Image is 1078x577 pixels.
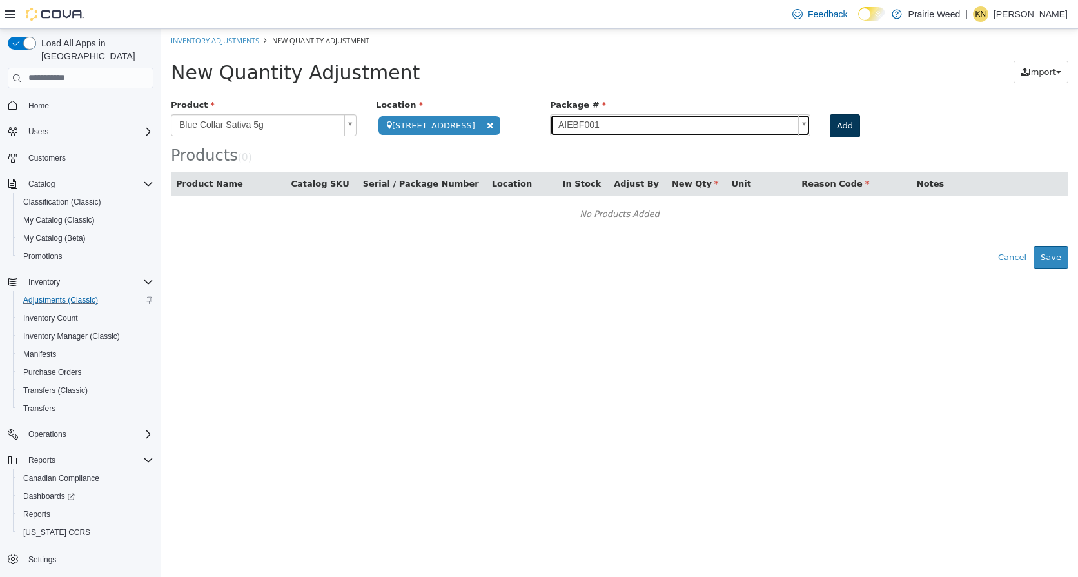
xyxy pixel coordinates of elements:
button: Purchase Orders [13,363,159,381]
button: Manifests [13,345,159,363]
span: Reports [23,509,50,520]
span: Promotions [23,251,63,261]
button: Users [23,124,54,139]
span: Operations [28,429,66,440]
small: ( ) [77,123,91,134]
a: Dashboards [18,489,80,504]
a: My Catalog (Beta) [18,230,91,246]
button: Cancel [830,217,872,240]
span: My Catalog (Beta) [18,230,153,246]
span: Settings [28,554,56,565]
button: Import [852,32,907,55]
button: Save [872,217,907,240]
span: Inventory Manager (Classic) [23,331,120,341]
button: Inventory Manager (Classic) [13,327,159,345]
button: Promotions [13,247,159,265]
span: Users [28,127,48,137]
span: Reports [23,452,153,468]
span: Location [215,71,262,81]
span: Classification (Classic) [23,197,101,207]
span: Home [23,97,153,114]
button: Add [669,85,699,108]
span: Import [867,38,895,48]
span: Settings [23,551,153,567]
span: [STREET_ADDRESS] [217,87,339,106]
span: Inventory Count [23,313,78,323]
span: New Quantity Adjustment [111,6,208,16]
span: Load All Apps in [GEOGRAPHIC_DATA] [36,37,153,63]
span: Inventory [23,274,153,290]
span: New Qty [511,150,558,159]
button: My Catalog (Classic) [13,211,159,229]
span: Catalog [28,179,55,189]
a: Reports [18,507,55,522]
a: Dashboards [13,487,159,505]
button: Adjust By [453,148,500,161]
button: [US_STATE] CCRS [13,523,159,542]
a: Adjustments (Classic) [18,292,103,308]
button: Adjustments (Classic) [13,291,159,309]
a: Transfers [18,401,61,416]
span: Adjustments (Classic) [23,295,98,305]
span: Canadian Compliance [18,471,153,486]
span: Canadian Compliance [23,473,99,483]
div: No Products Added [18,176,899,195]
a: AIEBF001 [389,85,649,107]
span: Transfers [18,401,153,416]
button: Operations [23,427,72,442]
span: My Catalog (Classic) [23,215,95,225]
button: Settings [3,549,159,568]
button: Catalog [23,176,60,192]
button: Users [3,123,159,141]
button: Transfers (Classic) [13,381,159,400]
span: Reports [28,455,55,465]
button: Reports [3,451,159,469]
button: Inventory [23,274,65,290]
button: Inventory Count [13,309,159,327]
button: Notes [756,148,785,161]
span: Manifests [18,347,153,362]
span: Transfers (Classic) [18,383,153,398]
span: Product [10,71,54,81]
img: Cova [26,8,84,21]
button: Location [331,148,373,161]
a: [US_STATE] CCRS [18,525,95,540]
span: Purchase Orders [18,365,153,380]
span: Transfers (Classic) [23,385,88,396]
button: Catalog [3,175,159,193]
span: Adjustments (Classic) [18,292,153,308]
button: My Catalog (Beta) [13,229,159,247]
span: Operations [23,427,153,442]
a: Home [23,98,54,114]
p: | [965,6,968,22]
button: Product Name [15,148,84,161]
a: Inventory Manager (Classic) [18,329,125,344]
span: Customers [28,153,66,163]
button: Reports [23,452,61,468]
button: Operations [3,425,159,443]
input: Dark Mode [858,7,885,21]
span: Classification (Classic) [18,194,153,210]
button: Classification (Classic) [13,193,159,211]
span: Transfers [23,403,55,414]
button: Serial / Package Number [202,148,320,161]
button: Home [3,96,159,115]
span: Inventory Manager (Classic) [18,329,153,344]
span: Reports [18,507,153,522]
span: KN [975,6,986,22]
a: Transfers (Classic) [18,383,93,398]
button: Catalog SKU [130,148,190,161]
span: Purchase Orders [23,367,82,378]
a: Customers [23,150,71,166]
span: Inventory Count [18,310,153,326]
a: Classification (Classic) [18,194,106,210]
p: Prairie Weed [908,6,961,22]
span: Inventory [28,277,60,287]
span: Dashboards [18,489,153,504]
span: Package # [389,71,445,81]
a: Settings [23,552,61,567]
span: Promotions [18,248,153,264]
span: [US_STATE] CCRS [23,527,90,538]
span: My Catalog (Beta) [23,233,86,243]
